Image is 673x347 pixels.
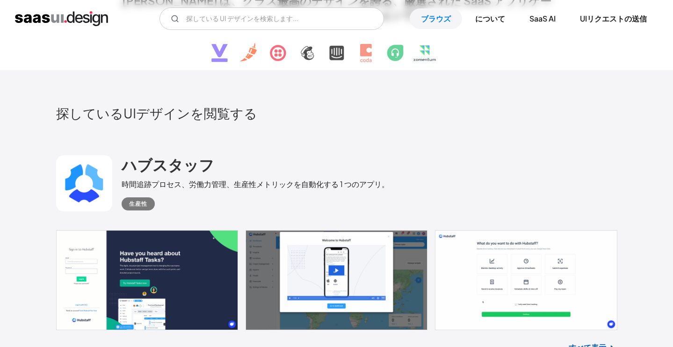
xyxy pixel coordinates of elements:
[15,11,108,26] a: 家
[464,8,516,29] a: について
[122,155,214,174] font: ハブスタッフ
[475,14,505,23] font: について
[122,155,214,179] a: ハブスタッフ
[122,179,389,189] font: 時間追跡プロセス、労働力管理、生産性メトリックを自動化する 1 つのアプリ。
[159,7,384,30] form: メールフォーム
[421,14,451,23] font: ブラウズ
[580,14,647,23] font: UIリクエストの送信
[195,22,478,70] img: テキスト、アイコン、SaaSロゴ
[56,105,257,121] font: 探しているUIデザインを閲覧する
[410,8,462,29] a: ブラウズ
[529,14,556,23] font: SaaS AI
[159,7,384,30] input: 探している UI デザインを検索します...
[569,8,658,29] a: UIリクエストの送信
[129,200,147,207] font: 生産性
[518,8,567,29] a: SaaS AI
